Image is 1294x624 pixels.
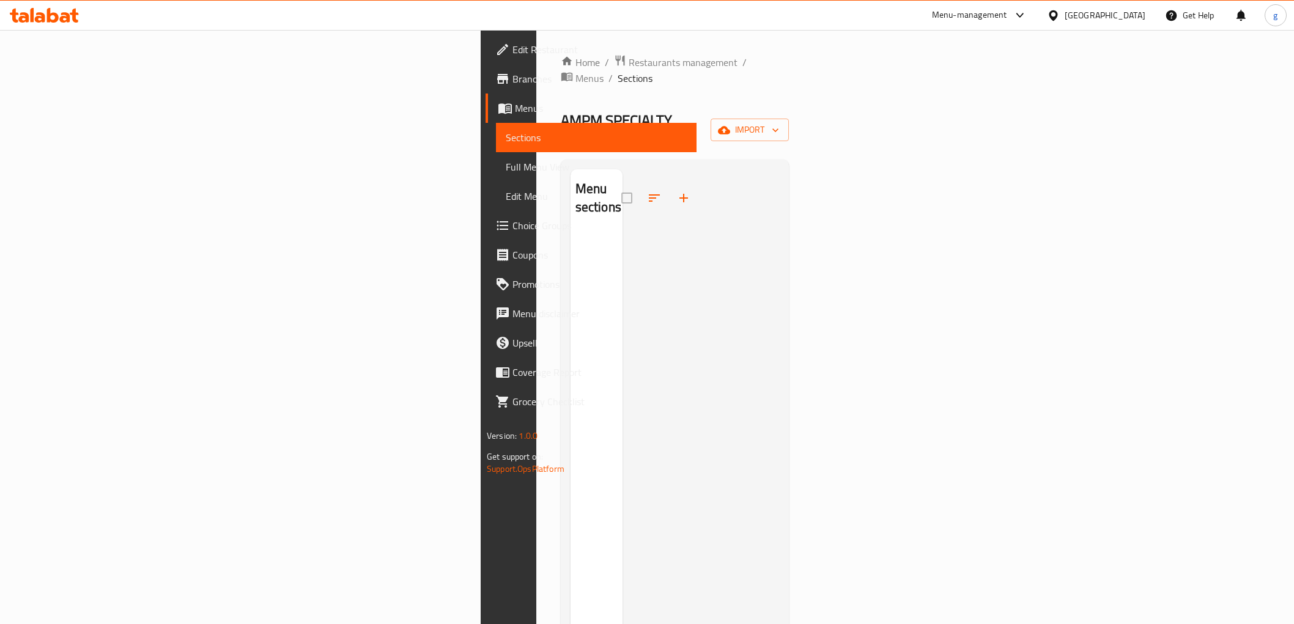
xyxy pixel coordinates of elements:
[506,130,687,145] span: Sections
[512,277,687,292] span: Promotions
[1065,9,1145,22] div: [GEOGRAPHIC_DATA]
[506,189,687,204] span: Edit Menu
[711,119,789,141] button: import
[486,358,697,387] a: Coverage Report
[486,94,697,123] a: Menus
[519,428,538,444] span: 1.0.0
[506,160,687,174] span: Full Menu View
[512,72,687,86] span: Branches
[571,227,623,237] nav: Menu sections
[742,55,747,70] li: /
[720,122,779,138] span: import
[487,461,564,477] a: Support.OpsPlatform
[496,152,697,182] a: Full Menu View
[669,183,698,213] button: Add section
[512,306,687,321] span: Menu disclaimer
[512,365,687,380] span: Coverage Report
[932,8,1007,23] div: Menu-management
[1273,9,1277,22] span: g
[512,248,687,262] span: Coupons
[486,270,697,299] a: Promotions
[486,240,697,270] a: Coupons
[512,336,687,350] span: Upsell
[486,211,697,240] a: Choice Groups
[486,64,697,94] a: Branches
[496,182,697,211] a: Edit Menu
[496,123,697,152] a: Sections
[487,449,543,464] span: Get support on:
[515,101,687,116] span: Menus
[486,35,697,64] a: Edit Restaurant
[486,299,697,328] a: Menu disclaimer
[487,428,517,444] span: Version:
[486,328,697,358] a: Upsell
[486,387,697,416] a: Grocery Checklist
[512,218,687,233] span: Choice Groups
[512,394,687,409] span: Grocery Checklist
[512,42,687,57] span: Edit Restaurant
